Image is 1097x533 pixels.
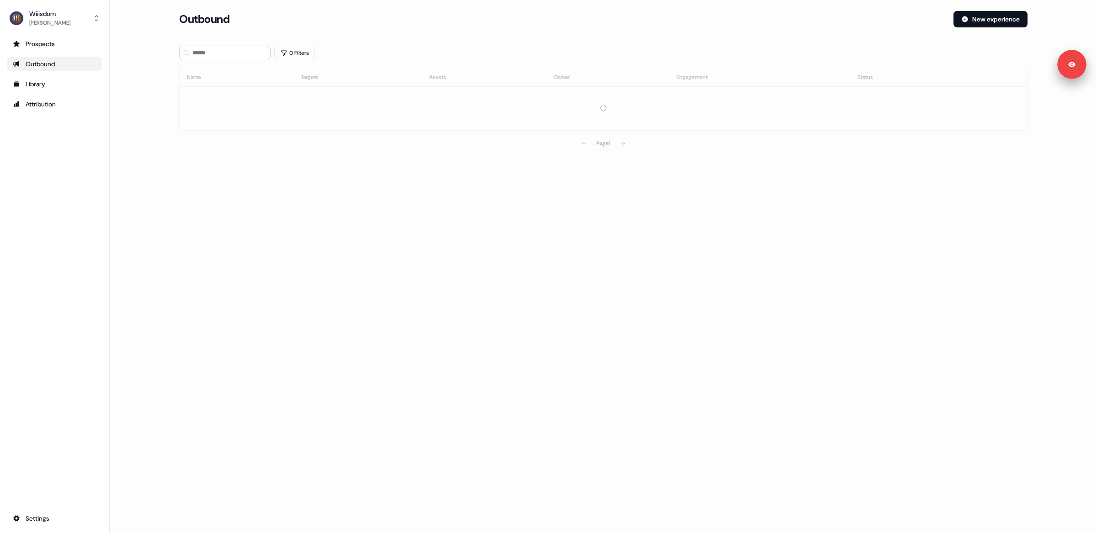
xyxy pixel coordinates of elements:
a: Go to prospects [7,37,102,51]
button: Wiiisdom[PERSON_NAME] [7,7,102,29]
a: Go to integrations [7,511,102,526]
div: Attribution [13,100,96,109]
button: 0 Filters [274,46,315,60]
div: Outbound [13,59,96,69]
div: Settings [13,514,96,523]
button: New experience [953,11,1028,27]
a: Go to outbound experience [7,57,102,71]
div: Prospects [13,39,96,48]
h3: Outbound [179,12,229,26]
div: Wiiisdom [29,9,70,18]
div: Library [13,79,96,89]
a: Go to templates [7,77,102,91]
div: [PERSON_NAME] [29,18,70,27]
a: Go to attribution [7,97,102,111]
